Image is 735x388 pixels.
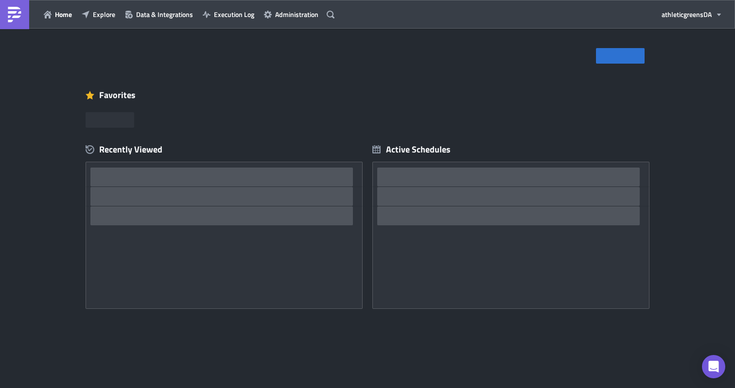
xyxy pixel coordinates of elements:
[77,7,120,22] button: Explore
[198,7,259,22] button: Execution Log
[39,7,77,22] button: Home
[702,355,725,378] div: Open Intercom Messenger
[657,7,728,22] button: athleticgreensDA
[7,7,22,22] img: PushMetrics
[136,9,193,19] span: Data & Integrations
[55,9,72,19] span: Home
[93,9,115,19] span: Explore
[662,9,712,19] span: athleticgreens DA
[120,7,198,22] button: Data & Integrations
[275,9,318,19] span: Administration
[86,142,363,157] div: Recently Viewed
[86,88,649,102] div: Favorites
[259,7,323,22] button: Administration
[372,144,451,155] div: Active Schedules
[214,9,254,19] span: Execution Log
